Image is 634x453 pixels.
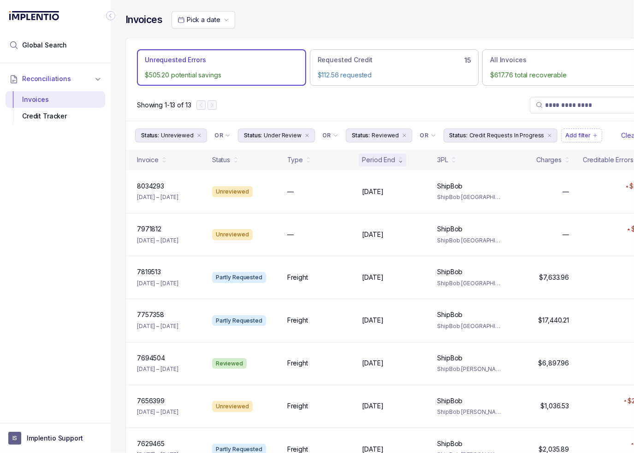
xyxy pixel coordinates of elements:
[362,230,384,239] p: [DATE]
[137,267,161,277] p: 7819513
[303,132,311,139] div: remove content
[145,55,206,65] p: Unrequested Errors
[401,132,408,139] div: remove content
[563,230,569,239] p: —
[538,359,569,368] p: $6,897.96
[137,155,159,165] div: Invoice
[362,273,384,282] p: [DATE]
[135,129,619,142] ul: Filter Group
[287,273,308,282] p: Freight
[319,129,342,142] button: Filter Chip Connector undefined
[137,396,165,406] p: 7656399
[145,71,298,80] p: $505.20 potential savings
[626,185,628,188] img: red pointer upwards
[287,230,294,239] p: —
[420,132,436,139] li: Filter Chip Connector undefined
[536,155,562,165] div: Charges
[450,131,468,140] p: Status:
[546,132,553,139] div: remove content
[362,316,384,325] p: [DATE]
[437,279,501,288] p: ShipBob [GEOGRAPHIC_DATA][PERSON_NAME]
[212,272,266,283] div: Partly Requested
[437,396,462,406] p: ShipBob
[212,186,253,197] div: Unreviewed
[8,432,102,445] button: User initialsImplentio Support
[137,322,178,331] p: [DATE] – [DATE]
[238,129,315,142] li: Filter Chip Under Review
[137,439,165,448] p: 7629465
[490,55,526,65] p: All Invoices
[6,89,105,127] div: Reconciliations
[287,401,308,411] p: Freight
[416,129,439,142] button: Filter Chip Connector undefined
[287,316,308,325] p: Freight
[137,236,178,245] p: [DATE] – [DATE]
[22,74,71,83] span: Reconciliations
[137,224,161,234] p: 7971812
[13,108,98,124] div: Credit Tracker
[137,407,178,417] p: [DATE] – [DATE]
[437,236,501,245] p: ShipBob [GEOGRAPHIC_DATA][PERSON_NAME]
[346,129,412,142] button: Filter Chip Reviewed
[137,100,191,110] p: Showing 1-13 of 13
[137,182,164,191] p: 8034293
[464,57,471,64] h6: 15
[437,365,501,374] p: ShipBob [PERSON_NAME][GEOGRAPHIC_DATA], ShipBob [GEOGRAPHIC_DATA][PERSON_NAME]
[437,439,462,448] p: ShipBob
[372,131,399,140] p: Reviewed
[211,129,234,142] button: Filter Chip Connector undefined
[624,400,627,402] img: red pointer upwards
[161,131,194,140] p: Unreviewed
[322,132,331,139] p: OR
[212,401,253,412] div: Unreviewed
[6,69,105,89] button: Reconciliations
[627,228,630,230] img: red pointer upwards
[437,322,501,331] p: ShipBob [GEOGRAPHIC_DATA][PERSON_NAME]
[212,315,266,326] div: Partly Requested
[137,100,191,110] div: Remaining page entries
[212,155,230,165] div: Status
[137,279,178,288] p: [DATE] – [DATE]
[318,71,471,80] p: $112.56 requested
[27,434,83,443] p: Implentio Support
[214,132,223,139] p: OR
[437,224,462,234] p: ShipBob
[264,131,302,140] p: Under Review
[137,310,164,319] p: 7757358
[539,316,569,325] p: $17,440.21
[539,273,569,282] p: $7,633.96
[362,401,384,411] p: [DATE]
[322,132,338,139] li: Filter Chip Connector undefined
[287,359,308,368] p: Freight
[318,55,373,65] p: Requested Credit
[561,129,602,142] button: Filter Chip Add filter
[444,129,558,142] button: Filter Chip Credit Requests In Progress
[565,131,591,140] p: Add filter
[437,310,462,319] p: ShipBob
[8,432,21,445] span: User initials
[212,358,247,369] div: Reviewed
[563,187,569,196] p: —
[196,132,203,139] div: remove content
[13,91,98,108] div: Invoices
[141,131,159,140] p: Status:
[287,187,294,196] p: —
[437,407,501,417] p: ShipBob [PERSON_NAME][GEOGRAPHIC_DATA], ShipBob [GEOGRAPHIC_DATA][PERSON_NAME]
[212,229,253,240] div: Unreviewed
[287,155,303,165] div: Type
[420,132,428,139] p: OR
[631,443,634,445] img: red pointer upwards
[437,353,462,363] p: ShipBob
[22,41,67,50] span: Global Search
[540,401,569,411] p: $1,036.53
[125,13,162,26] h4: Invoices
[172,11,235,29] button: Date Range Picker
[362,359,384,368] p: [DATE]
[137,193,178,202] p: [DATE] – [DATE]
[437,182,462,191] p: ShipBob
[135,129,207,142] button: Filter Chip Unreviewed
[244,131,262,140] p: Status:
